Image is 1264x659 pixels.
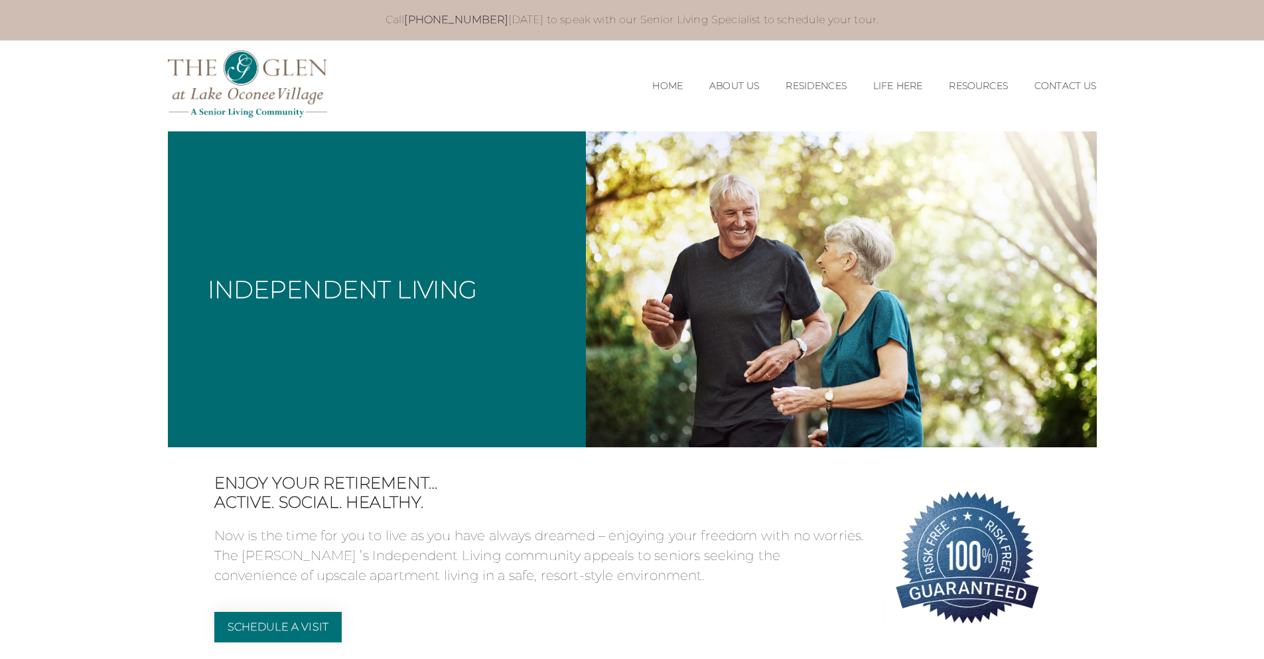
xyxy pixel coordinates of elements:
[652,80,683,92] a: Home
[786,80,847,92] a: Residences
[404,13,508,26] a: [PHONE_NUMBER]
[181,13,1084,27] p: Call [DATE] to speak with our Senior Living Specialist to schedule your tour.
[949,80,1007,92] a: Resources
[214,474,865,493] span: Enjoy your retirement…
[208,277,478,301] h1: Independent Living
[214,526,865,585] p: Now is the time for you to live as you have always dreamed – enjoying your freedom with no worrie...
[884,474,1050,640] img: 100% Risk-Free. Guaranteed.
[873,80,922,92] a: Life Here
[1034,80,1097,92] a: Contact Us
[709,80,759,92] a: About Us
[214,493,865,512] span: Active. Social. Healthy.
[214,612,342,642] a: Schedule a Visit
[168,50,327,117] img: The Glen Lake Oconee Home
